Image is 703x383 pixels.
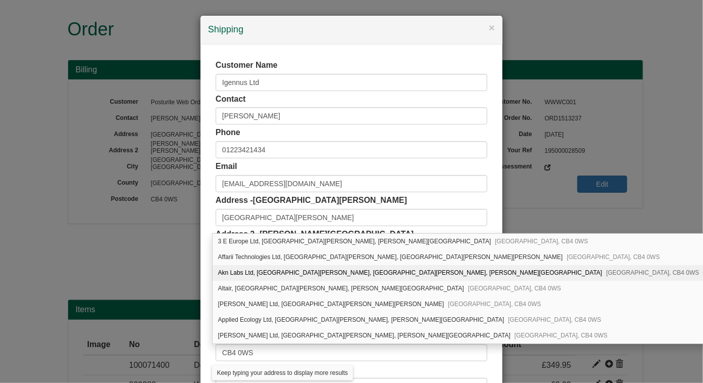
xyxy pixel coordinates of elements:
[216,161,237,173] label: Email
[508,316,601,323] span: [GEOGRAPHIC_DATA], CB4 0WS
[216,195,407,206] label: Address -
[489,22,495,33] button: ×
[495,238,588,245] span: [GEOGRAPHIC_DATA], CB4 0WS
[216,127,240,139] label: Phone
[216,364,302,375] label: Private address -
[448,301,541,308] span: [GEOGRAPHIC_DATA], CB4 0WS
[515,332,608,339] span: [GEOGRAPHIC_DATA], CB4 0WS
[216,94,246,105] label: Contact
[212,365,353,380] div: Keep typing your address to display more results
[216,60,278,71] label: Customer Name
[208,23,495,36] h4: Shipping
[216,229,414,240] label: Address 2 -
[606,269,699,276] span: [GEOGRAPHIC_DATA], CB4 0WS
[468,285,561,292] span: [GEOGRAPHIC_DATA], CB4 0WS
[253,196,407,204] span: [GEOGRAPHIC_DATA][PERSON_NAME]
[260,230,414,238] span: [PERSON_NAME][GEOGRAPHIC_DATA]
[567,253,660,261] span: [GEOGRAPHIC_DATA], CB4 0WS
